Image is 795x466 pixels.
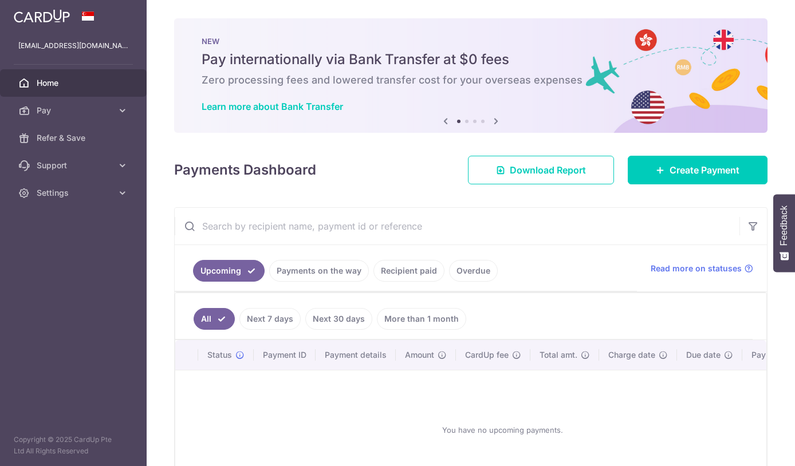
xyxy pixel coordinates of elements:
[686,349,721,361] span: Due date
[779,206,789,246] span: Feedback
[202,37,740,46] p: NEW
[449,260,498,282] a: Overdue
[377,308,466,330] a: More than 1 month
[510,163,586,177] span: Download Report
[405,349,434,361] span: Amount
[239,308,301,330] a: Next 7 days
[305,308,372,330] a: Next 30 days
[175,208,739,244] input: Search by recipient name, payment id or reference
[651,263,753,274] a: Read more on statuses
[468,156,614,184] a: Download Report
[174,160,316,180] h4: Payments Dashboard
[373,260,444,282] a: Recipient paid
[14,9,70,23] img: CardUp
[202,101,343,112] a: Learn more about Bank Transfer
[207,349,232,361] span: Status
[202,50,740,69] h5: Pay internationally via Bank Transfer at $0 fees
[254,340,316,370] th: Payment ID
[269,260,369,282] a: Payments on the way
[18,40,128,52] p: [EMAIL_ADDRESS][DOMAIN_NAME]
[37,132,112,144] span: Refer & Save
[194,308,235,330] a: All
[628,156,768,184] a: Create Payment
[193,260,265,282] a: Upcoming
[465,349,509,361] span: CardUp fee
[608,349,655,361] span: Charge date
[540,349,577,361] span: Total amt.
[670,163,739,177] span: Create Payment
[773,194,795,272] button: Feedback - Show survey
[316,340,396,370] th: Payment details
[202,73,740,87] h6: Zero processing fees and lowered transfer cost for your overseas expenses
[722,432,784,460] iframe: Opens a widget where you can find more information
[37,105,112,116] span: Pay
[37,160,112,171] span: Support
[651,263,742,274] span: Read more on statuses
[37,187,112,199] span: Settings
[37,77,112,89] span: Home
[174,18,768,133] img: Bank transfer banner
